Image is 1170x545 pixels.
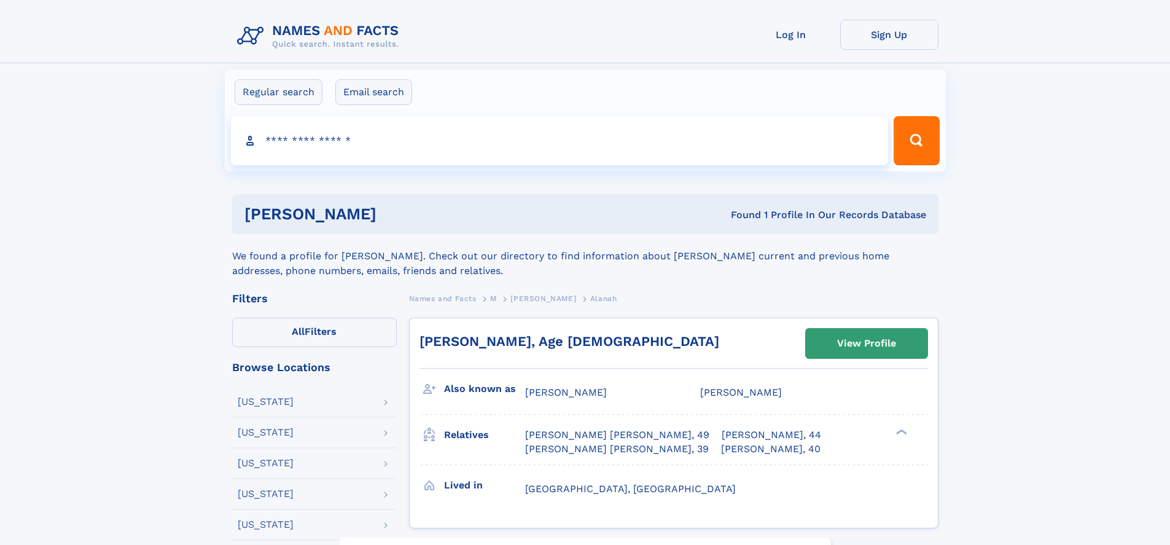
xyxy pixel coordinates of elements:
[335,79,412,105] label: Email search
[419,334,719,349] a: [PERSON_NAME], Age [DEMOGRAPHIC_DATA]
[893,428,908,436] div: ❯
[510,294,576,303] span: [PERSON_NAME]
[238,458,294,468] div: [US_STATE]
[232,318,397,347] label: Filters
[232,20,409,53] img: Logo Names and Facts
[510,291,576,306] a: [PERSON_NAME]
[490,294,497,303] span: M
[525,428,709,442] a: [PERSON_NAME] [PERSON_NAME], 49
[231,116,889,165] input: search input
[553,208,926,222] div: Found 1 Profile In Our Records Database
[409,291,477,306] a: Names and Facts
[525,386,607,398] span: [PERSON_NAME]
[238,489,294,499] div: [US_STATE]
[235,79,322,105] label: Regular search
[238,428,294,437] div: [US_STATE]
[232,234,938,278] div: We found a profile for [PERSON_NAME]. Check out our directory to find information about [PERSON_N...
[244,206,554,222] h1: [PERSON_NAME]
[525,483,736,495] span: [GEOGRAPHIC_DATA], [GEOGRAPHIC_DATA]
[525,442,709,456] a: [PERSON_NAME] [PERSON_NAME], 39
[444,425,525,445] h3: Relatives
[232,362,397,373] div: Browse Locations
[700,386,782,398] span: [PERSON_NAME]
[232,293,397,304] div: Filters
[840,20,938,50] a: Sign Up
[490,291,497,306] a: M
[722,428,821,442] a: [PERSON_NAME], 44
[894,116,939,165] button: Search Button
[837,329,896,358] div: View Profile
[238,520,294,530] div: [US_STATE]
[590,294,617,303] span: Alanah
[742,20,840,50] a: Log In
[238,397,294,407] div: [US_STATE]
[444,378,525,399] h3: Also known as
[721,442,821,456] a: [PERSON_NAME], 40
[292,326,305,337] span: All
[444,475,525,496] h3: Lived in
[806,329,927,358] a: View Profile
